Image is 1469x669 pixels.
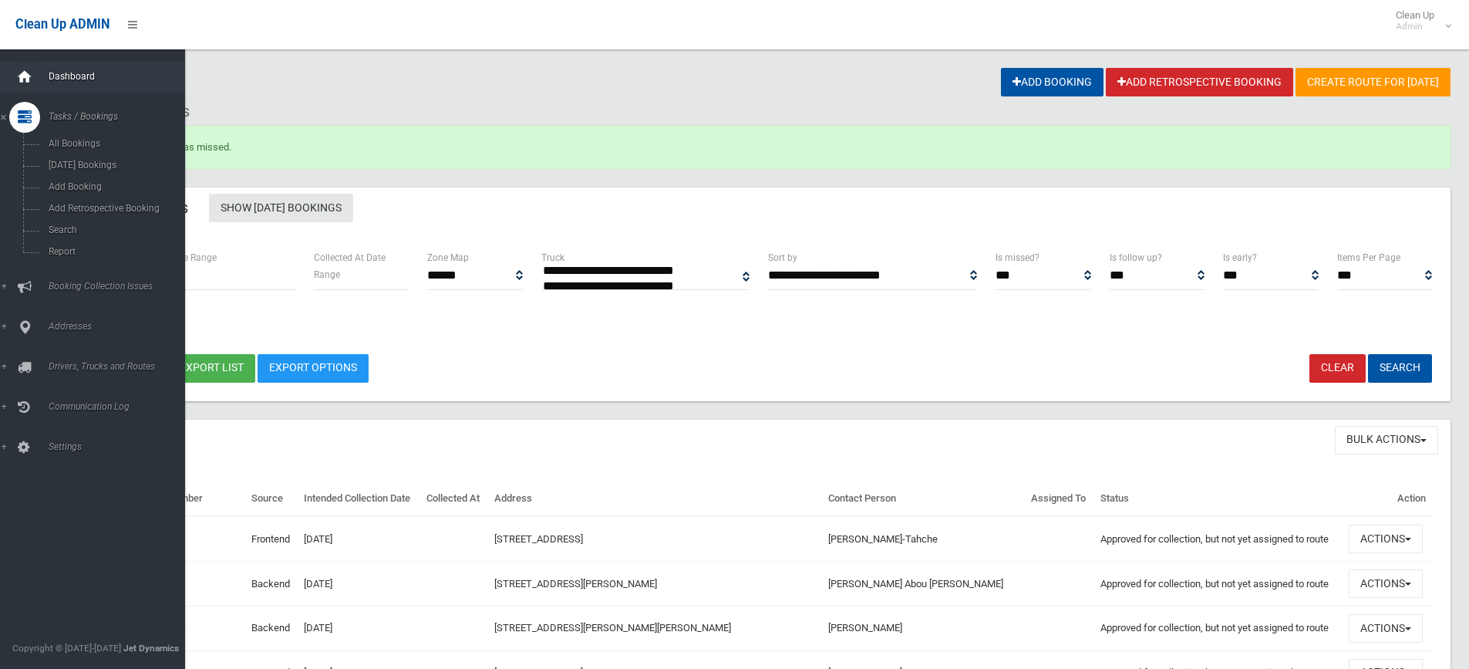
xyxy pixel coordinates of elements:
[822,562,1025,606] td: [PERSON_NAME] Abou [PERSON_NAME]
[1349,569,1423,598] button: Actions
[1106,68,1293,96] a: Add Retrospective Booking
[258,354,369,383] a: Export Options
[1094,562,1343,606] td: Approved for collection, but not yet assigned to route
[123,643,179,654] strong: Jet Dynamics
[1001,68,1103,96] a: Add Booking
[494,578,657,590] a: [STREET_ADDRESS][PERSON_NAME]
[822,606,1025,651] td: [PERSON_NAME]
[1388,9,1450,32] span: Clean Up
[44,281,197,292] span: Booking Collection Issues
[298,606,420,651] td: [DATE]
[68,126,1450,169] div: Booking marked as missed.
[44,361,197,372] span: Drivers, Trucks and Routes
[12,643,121,654] span: Copyright © [DATE]-[DATE]
[44,321,197,332] span: Addresses
[822,481,1025,517] th: Contact Person
[298,481,420,517] th: Intended Collection Date
[44,181,184,192] span: Add Booking
[494,622,731,634] a: [STREET_ADDRESS][PERSON_NAME][PERSON_NAME]
[168,354,255,383] button: Export list
[209,194,353,222] a: Show [DATE] Bookings
[44,71,197,82] span: Dashboard
[245,481,298,517] th: Source
[1094,481,1343,517] th: Status
[541,249,564,266] label: Truck
[44,160,184,171] span: [DATE] Bookings
[1343,481,1432,517] th: Action
[1335,426,1438,454] button: Bulk Actions
[488,481,822,517] th: Address
[44,401,197,412] span: Communication Log
[1349,525,1423,553] button: Actions
[44,138,184,149] span: All Bookings
[1295,68,1450,96] a: Create route for [DATE]
[1368,354,1432,383] button: Search
[1025,481,1094,517] th: Assigned To
[44,246,184,257] span: Report
[44,203,184,214] span: Add Retrospective Booking
[420,481,488,517] th: Collected At
[245,516,298,561] td: Frontend
[44,111,197,122] span: Tasks / Bookings
[494,533,583,545] a: [STREET_ADDRESS]
[1094,606,1343,651] td: Approved for collection, but not yet assigned to route
[15,17,110,32] span: Clean Up ADMIN
[822,516,1025,561] td: [PERSON_NAME]-Tahche
[298,562,420,606] td: [DATE]
[44,441,197,452] span: Settings
[298,516,420,561] td: [DATE]
[44,225,184,235] span: Search
[1094,516,1343,561] td: Approved for collection, but not yet assigned to route
[245,562,298,606] td: Backend
[1349,614,1423,643] button: Actions
[1309,354,1366,383] a: Clear
[245,606,298,651] td: Backend
[1396,21,1434,32] small: Admin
